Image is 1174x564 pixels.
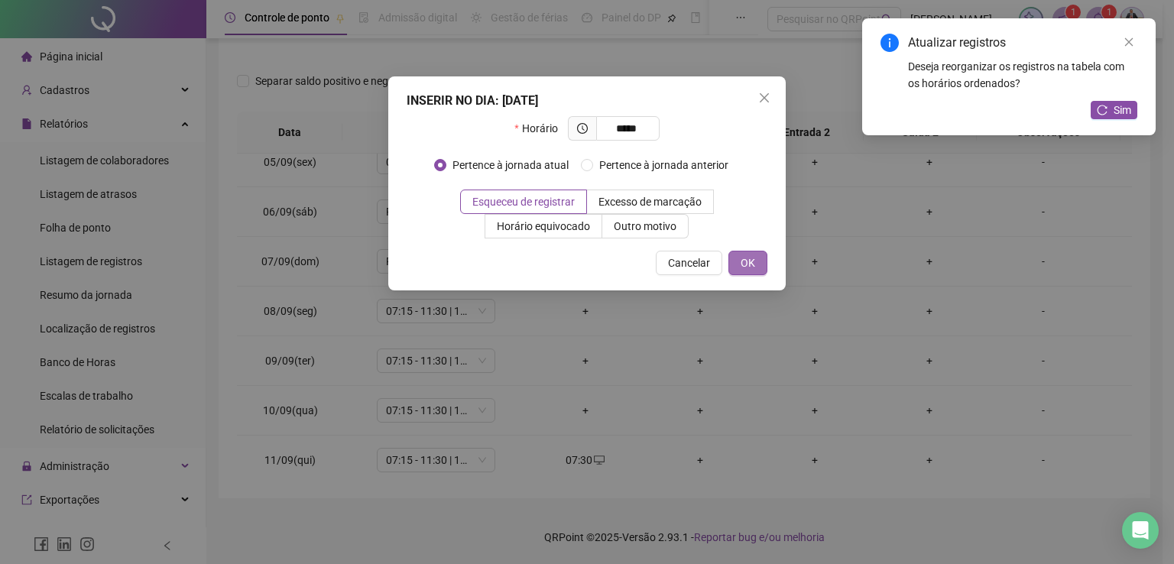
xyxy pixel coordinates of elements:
[614,220,676,232] span: Outro motivo
[472,196,575,208] span: Esqueceu de registrar
[446,157,575,173] span: Pertence à jornada atual
[908,34,1137,52] div: Atualizar registros
[1120,34,1137,50] a: Close
[598,196,702,208] span: Excesso de marcação
[1114,102,1131,118] span: Sim
[1097,105,1108,115] span: reload
[741,254,755,271] span: OK
[1124,37,1134,47] span: close
[1091,101,1137,119] button: Sim
[728,251,767,275] button: OK
[656,251,722,275] button: Cancelar
[577,123,588,134] span: clock-circle
[407,92,767,110] div: INSERIR NO DIA : [DATE]
[668,254,710,271] span: Cancelar
[1122,512,1159,549] div: Open Intercom Messenger
[908,58,1137,92] div: Deseja reorganizar os registros na tabela com os horários ordenados?
[758,92,770,104] span: close
[497,220,590,232] span: Horário equivocado
[593,157,735,173] span: Pertence à jornada anterior
[514,116,567,141] label: Horário
[880,34,899,52] span: info-circle
[752,86,777,110] button: Close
